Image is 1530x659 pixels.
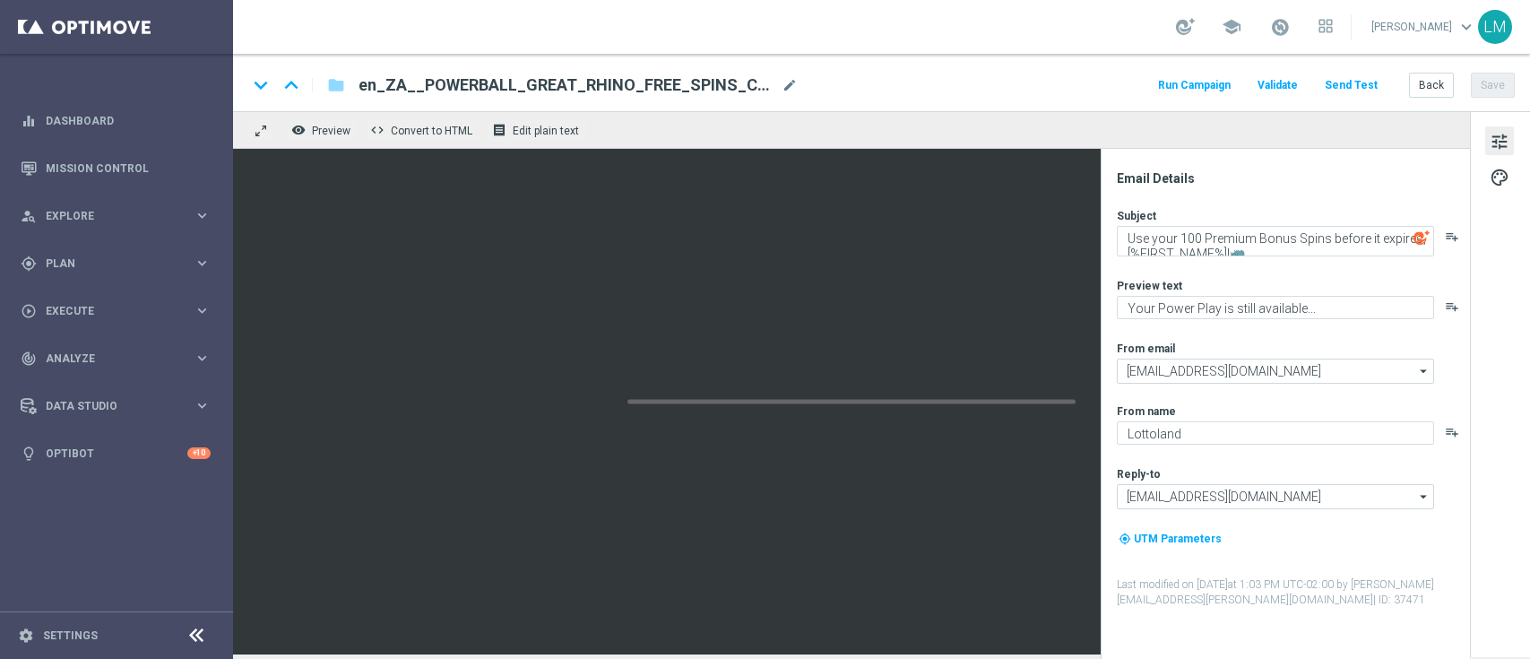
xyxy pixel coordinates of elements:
i: keyboard_arrow_right [194,350,211,367]
span: Data Studio [46,401,194,412]
label: Reply-to [1117,467,1161,481]
span: Analyze [46,353,194,364]
label: Preview text [1117,279,1182,293]
button: code Convert to HTML [366,118,480,142]
span: Plan [46,258,194,269]
a: [PERSON_NAME]keyboard_arrow_down [1370,13,1478,40]
button: palette [1485,162,1514,191]
span: Validate [1258,79,1298,91]
div: Dashboard [21,97,211,144]
a: Mission Control [46,144,211,192]
button: remove_red_eye Preview [287,118,359,142]
div: Analyze [21,351,194,367]
div: Email Details [1117,170,1468,186]
button: play_circle_outline Execute keyboard_arrow_right [20,304,212,318]
i: equalizer [21,113,37,129]
button: Back [1409,73,1454,98]
button: folder [325,71,347,100]
span: code [370,123,385,137]
span: palette [1490,166,1509,189]
button: equalizer Dashboard [20,114,212,128]
span: mode_edit [782,77,798,93]
label: From email [1117,342,1175,356]
button: gps_fixed Plan keyboard_arrow_right [20,256,212,271]
i: arrow_drop_down [1415,485,1433,508]
input: Select [1117,484,1434,509]
button: Send Test [1322,74,1380,98]
i: remove_red_eye [291,123,306,137]
button: playlist_add [1445,425,1459,439]
a: Optibot [46,429,187,477]
span: | ID: 37471 [1373,594,1425,606]
span: Explore [46,211,194,221]
img: optiGenie.svg [1413,230,1430,246]
span: keyboard_arrow_down [1457,17,1476,37]
div: Data Studio [21,398,194,414]
i: keyboard_arrow_right [194,397,211,414]
button: Validate [1255,74,1301,98]
span: en_ZA__POWERBALL_GREAT_RHINO_FREE_SPINS_COMBO_REACTIVATION_DORMANTS_HIGH_VALUE_REMINDER__EMT_ALL_... [359,74,774,96]
i: track_changes [21,351,37,367]
div: LM [1478,10,1512,44]
button: playlist_add [1445,230,1459,244]
div: Mission Control [21,144,211,192]
button: Mission Control [20,161,212,176]
i: keyboard_arrow_right [194,207,211,224]
i: receipt [492,123,506,137]
label: From name [1117,404,1176,419]
div: Execute [21,303,194,319]
div: Explore [21,208,194,224]
i: keyboard_arrow_right [194,302,211,319]
i: keyboard_arrow_right [194,255,211,272]
span: Edit plain text [513,125,579,137]
span: UTM Parameters [1134,533,1222,545]
i: gps_fixed [21,256,37,272]
button: receipt Edit plain text [488,118,587,142]
button: track_changes Analyze keyboard_arrow_right [20,351,212,366]
button: Run Campaign [1155,74,1233,98]
button: playlist_add [1445,299,1459,314]
i: keyboard_arrow_down [247,72,274,99]
i: my_location [1119,533,1131,545]
button: person_search Explore keyboard_arrow_right [20,209,212,223]
span: Preview [312,125,350,137]
i: lightbulb [21,446,37,462]
i: folder [327,74,345,96]
input: Select [1117,359,1434,384]
div: +10 [187,447,211,459]
i: play_circle_outline [21,303,37,319]
i: settings [18,628,34,644]
button: tune [1485,126,1514,155]
a: Dashboard [46,97,211,144]
button: my_location UTM Parameters [1117,529,1223,549]
a: Settings [43,630,98,641]
div: Plan [21,256,194,272]
label: Last modified on [DATE] at 1:03 PM UTC-02:00 by [PERSON_NAME][EMAIL_ADDRESS][PERSON_NAME][DOMAIN_... [1117,577,1468,608]
i: person_search [21,208,37,224]
button: Data Studio keyboard_arrow_right [20,399,212,413]
span: school [1222,17,1241,37]
button: Save [1471,73,1515,98]
span: Convert to HTML [391,125,472,137]
div: Optibot [21,429,211,477]
i: keyboard_arrow_up [278,72,305,99]
label: Subject [1117,209,1156,223]
span: tune [1490,130,1509,153]
i: arrow_drop_down [1415,360,1433,383]
span: Execute [46,306,194,316]
button: lightbulb Optibot +10 [20,447,212,461]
